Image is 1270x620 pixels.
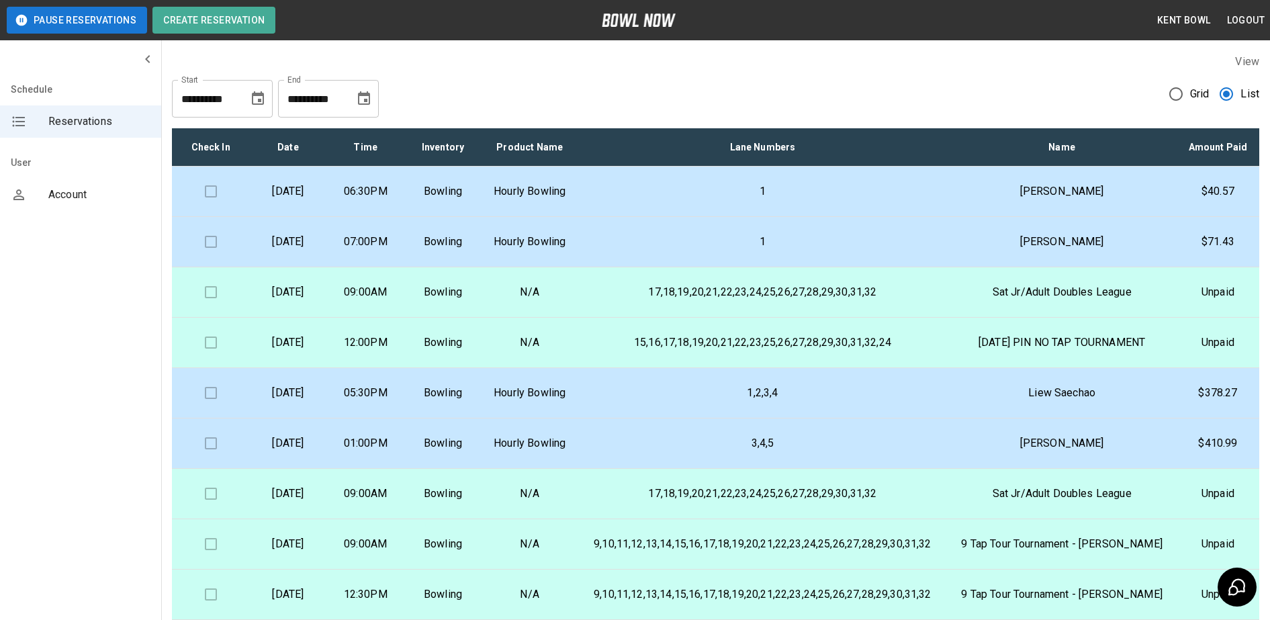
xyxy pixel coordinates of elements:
[48,114,150,130] span: Reservations
[948,128,1177,167] th: Name
[588,284,936,300] p: 17,18,19,20,21,22,23,24,25,26,27,28,29,30,31,32
[172,128,249,167] th: Check In
[260,234,316,250] p: [DATE]
[492,486,567,502] p: N/A
[244,85,271,112] button: Choose date, selected date is Aug 14, 2025
[492,234,567,250] p: Hourly Bowling
[588,234,936,250] p: 1
[1187,335,1249,351] p: Unpaid
[492,536,567,552] p: N/A
[588,586,936,603] p: 9,10,11,12,13,14,15,16,17,18,19,20,21,22,23,24,25,26,27,28,29,30,31,32
[492,435,567,451] p: Hourly Bowling
[1187,536,1249,552] p: Unpaid
[492,385,567,401] p: Hourly Bowling
[249,128,326,167] th: Date
[1152,8,1216,33] button: Kent Bowl
[415,536,471,552] p: Bowling
[588,335,936,351] p: 15,16,17,18,19,20,21,22,23,25,26,27,28,29,30,31,32,24
[958,486,1166,502] p: Sat Jr/Adult Doubles League
[958,435,1166,451] p: [PERSON_NAME]
[958,385,1166,401] p: Liew Saechao
[415,335,471,351] p: Bowling
[404,128,482,167] th: Inventory
[351,85,377,112] button: Choose date, selected date is Sep 14, 2025
[1240,86,1259,102] span: List
[578,128,947,167] th: Lane Numbers
[1187,183,1249,200] p: $40.57
[958,536,1166,552] p: 9 Tap Tour Tournament - [PERSON_NAME]
[338,435,394,451] p: 01:00PM
[492,183,567,200] p: Hourly Bowling
[152,7,275,34] button: Create Reservation
[415,486,471,502] p: Bowling
[1187,234,1249,250] p: $71.43
[958,284,1166,300] p: Sat Jr/Adult Doubles League
[588,183,936,200] p: 1
[958,183,1166,200] p: [PERSON_NAME]
[1187,435,1249,451] p: $410.99
[415,284,471,300] p: Bowling
[338,486,394,502] p: 09:00AM
[1187,284,1249,300] p: Unpaid
[415,234,471,250] p: Bowling
[602,13,676,27] img: logo
[482,128,578,167] th: Product Name
[415,385,471,401] p: Bowling
[1187,486,1249,502] p: Unpaid
[260,536,316,552] p: [DATE]
[338,385,394,401] p: 05:30PM
[1187,586,1249,603] p: Unpaid
[958,234,1166,250] p: [PERSON_NAME]
[260,486,316,502] p: [DATE]
[338,536,394,552] p: 09:00AM
[415,183,471,200] p: Bowling
[1235,55,1259,68] label: View
[7,7,147,34] button: Pause Reservations
[338,586,394,603] p: 12:30PM
[1187,385,1249,401] p: $378.27
[260,586,316,603] p: [DATE]
[492,284,567,300] p: N/A
[260,435,316,451] p: [DATE]
[588,486,936,502] p: 17,18,19,20,21,22,23,24,25,26,27,28,29,30,31,32
[958,335,1166,351] p: [DATE] PIN NO TAP TOURNAMENT
[588,536,936,552] p: 9,10,11,12,13,14,15,16,17,18,19,20,21,22,23,24,25,26,27,28,29,30,31,32
[1177,128,1259,167] th: Amount Paid
[260,284,316,300] p: [DATE]
[327,128,404,167] th: Time
[1222,8,1270,33] button: Logout
[338,234,394,250] p: 07:00PM
[492,335,567,351] p: N/A
[492,586,567,603] p: N/A
[338,284,394,300] p: 09:00AM
[415,435,471,451] p: Bowling
[338,335,394,351] p: 12:00PM
[48,187,150,203] span: Account
[260,183,316,200] p: [DATE]
[588,435,936,451] p: 3,4,5
[958,586,1166,603] p: 9 Tap Tour Tournament - [PERSON_NAME]
[415,586,471,603] p: Bowling
[588,385,936,401] p: 1,2,3,4
[338,183,394,200] p: 06:30PM
[260,335,316,351] p: [DATE]
[260,385,316,401] p: [DATE]
[1190,86,1210,102] span: Grid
